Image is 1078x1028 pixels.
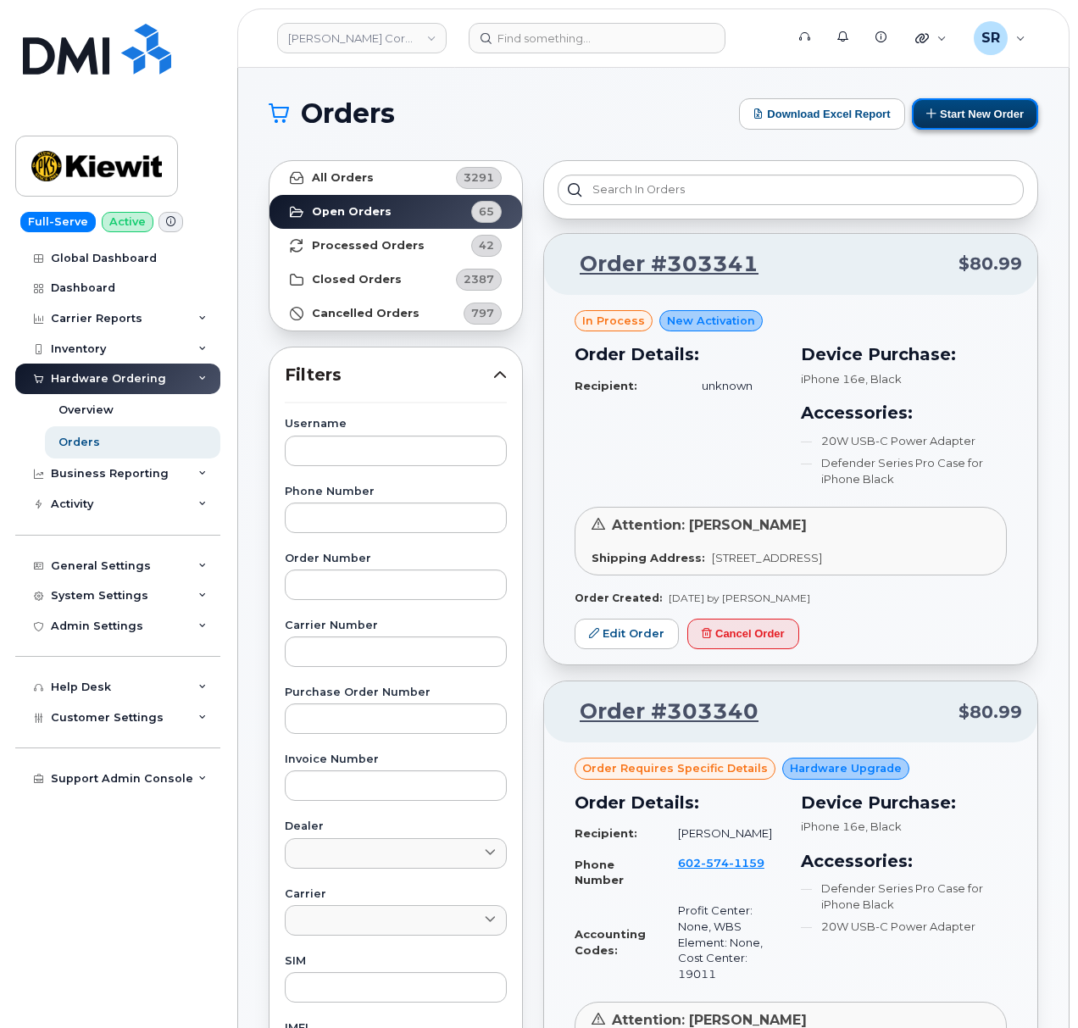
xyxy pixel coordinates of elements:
li: Defender Series Pro Case for iPhone Black [801,455,1007,486]
button: Start New Order [912,98,1038,130]
strong: Cancelled Orders [312,307,420,320]
span: $80.99 [959,252,1022,276]
span: [STREET_ADDRESS] [712,551,822,564]
span: $80.99 [959,700,1022,725]
span: in process [582,313,645,329]
strong: All Orders [312,171,374,185]
span: [DATE] by [PERSON_NAME] [669,592,810,604]
td: [PERSON_NAME] [663,819,781,848]
strong: Recipient: [575,379,637,392]
a: Processed Orders42 [269,229,522,263]
span: 797 [471,305,494,321]
label: Order Number [285,553,507,564]
button: Cancel Order [687,619,799,650]
td: unknown [686,371,781,401]
strong: Open Orders [312,205,392,219]
label: Carrier [285,889,507,900]
strong: Phone Number [575,858,624,887]
li: 20W USB-C Power Adapter [801,433,1007,449]
a: Cancelled Orders797 [269,297,522,331]
a: Open Orders65 [269,195,522,229]
label: Dealer [285,821,507,832]
td: Profit Center: None, WBS Element: None, Cost Center: 19011 [663,896,781,988]
span: Hardware Upgrade [790,760,902,776]
li: Defender Series Pro Case for iPhone Black [801,881,1007,912]
a: Edit Order [575,619,679,650]
a: Closed Orders2387 [269,263,522,297]
span: Filters [285,363,493,387]
button: Download Excel Report [739,98,905,130]
label: Invoice Number [285,754,507,765]
span: 1159 [729,856,764,870]
span: , Black [865,820,902,833]
li: 20W USB-C Power Adapter [801,919,1007,935]
span: Attention: [PERSON_NAME] [612,1012,807,1028]
span: 2387 [464,271,494,287]
span: iPhone 16e [801,820,865,833]
h3: Order Details: [575,342,781,367]
strong: Closed Orders [312,273,402,286]
label: Purchase Order Number [285,687,507,698]
strong: Processed Orders [312,239,425,253]
h3: Accessories: [801,848,1007,874]
label: Carrier Number [285,620,507,631]
span: 602 [678,856,764,870]
strong: Shipping Address: [592,551,705,564]
span: 574 [701,856,729,870]
span: Orders [301,101,395,126]
h3: Accessories: [801,400,1007,425]
span: iPhone 16e [801,372,865,386]
input: Search in orders [558,175,1024,205]
h3: Order Details: [575,790,781,815]
label: Username [285,419,507,430]
strong: Accounting Codes: [575,927,646,957]
strong: Recipient: [575,826,637,840]
span: 65 [479,203,494,219]
label: Phone Number [285,486,507,497]
span: 3291 [464,169,494,186]
label: SIM [285,956,507,967]
strong: Order Created: [575,592,662,604]
h3: Device Purchase: [801,790,1007,815]
a: Order #303341 [559,249,758,280]
span: 42 [479,237,494,253]
a: All Orders3291 [269,161,522,195]
span: Attention: [PERSON_NAME] [612,517,807,533]
span: New Activation [667,313,755,329]
iframe: Messenger Launcher [1004,954,1065,1015]
h3: Device Purchase: [801,342,1007,367]
span: Order requires Specific details [582,760,768,776]
a: 6025741159 [678,856,764,886]
span: , Black [865,372,902,386]
a: Order #303340 [559,697,758,727]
